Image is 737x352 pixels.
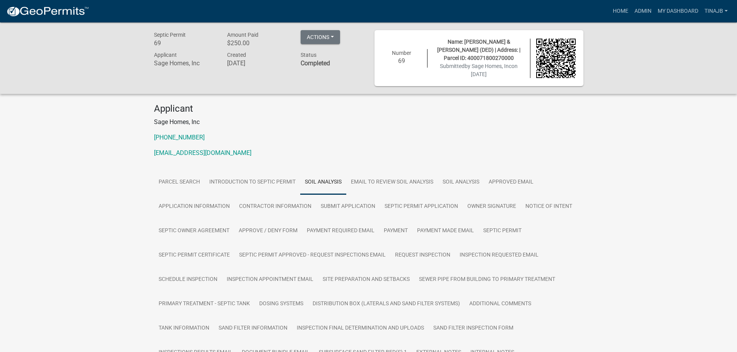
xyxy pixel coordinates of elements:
[234,219,302,243] a: Approve / Deny Form
[301,60,330,67] strong: Completed
[465,292,536,316] a: Additional Comments
[301,52,316,58] span: Status
[438,170,484,195] a: Soil Analysis
[154,316,214,341] a: Tank Information
[154,134,205,141] a: [PHONE_NUMBER]
[479,219,526,243] a: Septic Permit
[300,170,346,195] a: Soil Analysis
[154,103,583,114] h4: Applicant
[292,316,429,341] a: Inspection Final Determination and Uploads
[631,4,655,19] a: Admin
[390,243,455,268] a: Request Inspection
[437,39,520,61] span: Name: [PERSON_NAME] & [PERSON_NAME] (DED) | Address: | Parcel ID: 400071800270000
[440,63,518,77] span: Submitted on [DATE]
[521,194,577,219] a: Notice of Intent
[154,60,216,67] h6: Sage Homes, Inc
[227,60,289,67] h6: [DATE]
[154,292,255,316] a: Primary Treatment - Septic Tank
[154,117,583,127] p: Sage Homes, Inc
[214,316,292,341] a: Sand Filter Information
[536,39,576,78] img: QR code
[463,194,521,219] a: Owner Signature
[154,194,234,219] a: Application Information
[222,267,318,292] a: Inspection Appointment Email
[227,52,246,58] span: Created
[154,219,234,243] a: Septic Owner Agreement
[205,170,300,195] a: Introduction to Septic Permit
[255,292,308,316] a: Dosing Systems
[414,267,560,292] a: Sewer Pipe From Building to Primary Treatment
[154,149,251,156] a: [EMAIL_ADDRESS][DOMAIN_NAME]
[455,243,543,268] a: Inspection Requested Email
[234,194,316,219] a: Contractor Information
[154,243,234,268] a: Septic Permit Certificate
[154,267,222,292] a: Schedule Inspection
[316,194,380,219] a: Submit Application
[465,63,511,69] span: by Sage Homes, Inc
[380,194,463,219] a: Septic Permit Application
[379,219,412,243] a: Payment
[227,32,258,38] span: Amount Paid
[154,170,205,195] a: Parcel search
[429,316,518,341] a: Sand Filter Inspection Form
[412,219,479,243] a: Payment Made Email
[610,4,631,19] a: Home
[154,52,177,58] span: Applicant
[346,170,438,195] a: Email to review soil analysis
[308,292,465,316] a: Distribution Box (Laterals and Sand Filter Systems)
[484,170,538,195] a: Approved Email
[154,39,216,47] h6: 69
[154,32,186,38] span: Septic Permit
[318,267,414,292] a: Site Preparation and Setbacks
[701,4,731,19] a: Tinajb
[302,219,379,243] a: Payment Required Email
[655,4,701,19] a: My Dashboard
[234,243,390,268] a: Septic Permit Approved - Request Inspections Email
[227,39,289,47] h6: $250.00
[392,50,411,56] span: Number
[301,30,340,44] button: Actions
[382,57,422,65] h6: 69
